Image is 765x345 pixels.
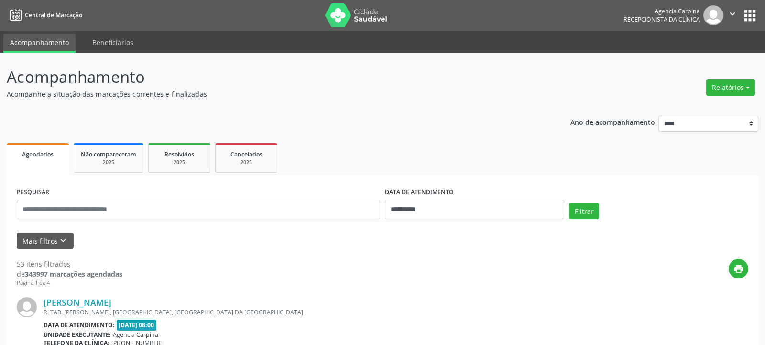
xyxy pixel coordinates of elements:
span: Resolvidos [164,150,194,158]
span: Não compareceram [81,150,136,158]
a: [PERSON_NAME] [44,297,111,308]
i: print [733,264,744,274]
div: 2025 [81,159,136,166]
a: Acompanhamento [3,34,76,53]
i:  [727,9,738,19]
strong: 343997 marcações agendadas [25,269,122,278]
img: img [17,297,37,317]
a: Central de Marcação [7,7,82,23]
div: 2025 [155,159,203,166]
span: Agencia Carpina [113,331,158,339]
button:  [723,5,742,25]
div: Agencia Carpina [623,7,700,15]
button: Mais filtroskeyboard_arrow_down [17,233,74,249]
span: Recepcionista da clínica [623,15,700,23]
span: Cancelados [230,150,262,158]
i: keyboard_arrow_down [58,235,68,246]
div: 53 itens filtrados [17,259,122,269]
p: Acompanhe a situação das marcações correntes e finalizadas [7,89,533,99]
div: R. TAB. [PERSON_NAME], [GEOGRAPHIC_DATA], [GEOGRAPHIC_DATA] DA [GEOGRAPHIC_DATA] [44,308,605,316]
span: Agendados [22,150,54,158]
p: Ano de acompanhamento [570,116,655,128]
span: [DATE] 08:00 [117,320,157,331]
p: Acompanhamento [7,65,533,89]
button: print [729,259,748,278]
img: img [703,5,723,25]
a: Beneficiários [86,34,140,51]
button: Filtrar [569,203,599,219]
label: DATA DE ATENDIMENTO [385,185,454,200]
div: Página 1 de 4 [17,279,122,287]
span: Central de Marcação [25,11,82,19]
label: PESQUISAR [17,185,49,200]
button: apps [742,7,758,24]
button: Relatórios [706,79,755,96]
div: de [17,269,122,279]
b: Data de atendimento: [44,321,115,329]
div: 2025 [222,159,270,166]
b: Unidade executante: [44,331,111,339]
